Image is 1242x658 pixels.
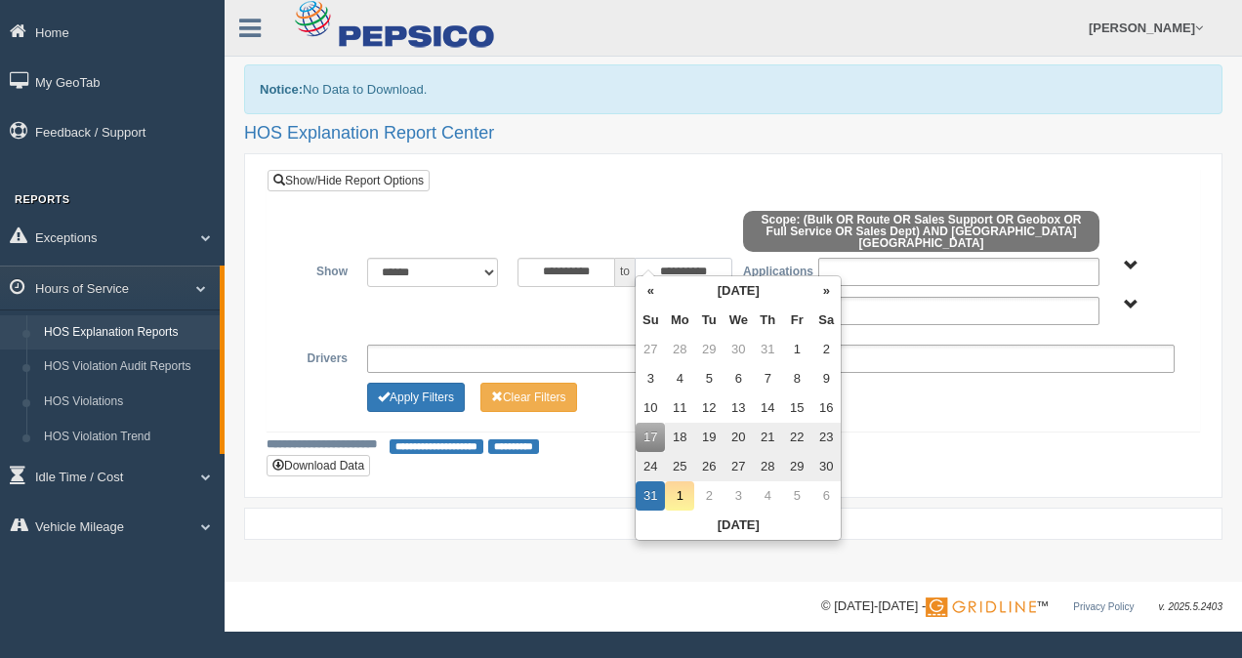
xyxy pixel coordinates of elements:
[724,364,753,393] td: 6
[753,306,782,335] th: Th
[244,124,1222,144] h2: HOS Explanation Report Center
[782,335,811,364] td: 1
[1073,601,1134,612] a: Privacy Policy
[782,481,811,511] td: 5
[636,335,665,364] td: 27
[753,393,782,423] td: 14
[267,455,370,476] button: Download Data
[811,364,841,393] td: 9
[282,345,357,368] label: Drivers
[782,306,811,335] th: Fr
[694,481,724,511] td: 2
[753,423,782,452] td: 21
[743,211,1099,252] span: Scope: (Bulk OR Route OR Sales Support OR Geobox OR Full Service OR Sales Dept) AND [GEOGRAPHIC_D...
[1159,601,1222,612] span: v. 2025.5.2403
[636,276,665,306] th: «
[35,420,220,455] a: HOS Violation Trend
[665,276,811,306] th: [DATE]
[694,335,724,364] td: 29
[926,597,1036,617] img: Gridline
[665,393,694,423] td: 11
[665,452,694,481] td: 25
[244,64,1222,114] div: No Data to Download.
[811,423,841,452] td: 23
[811,276,841,306] th: »
[753,481,782,511] td: 4
[665,481,694,511] td: 1
[694,393,724,423] td: 12
[724,306,753,335] th: We
[811,452,841,481] td: 30
[35,385,220,420] a: HOS Violations
[615,258,635,287] span: to
[782,452,811,481] td: 29
[636,481,665,511] td: 31
[753,452,782,481] td: 28
[694,423,724,452] td: 19
[636,511,841,540] th: [DATE]
[480,383,577,412] button: Change Filter Options
[367,383,465,412] button: Change Filter Options
[260,82,303,97] b: Notice:
[35,350,220,385] a: HOS Violation Audit Reports
[821,596,1222,617] div: © [DATE]-[DATE] - ™
[811,306,841,335] th: Sa
[282,258,357,281] label: Show
[724,393,753,423] td: 13
[35,315,220,350] a: HOS Explanation Reports
[636,364,665,393] td: 3
[753,364,782,393] td: 7
[694,306,724,335] th: Tu
[665,306,694,335] th: Mo
[811,393,841,423] td: 16
[636,452,665,481] td: 24
[782,423,811,452] td: 22
[268,170,430,191] a: Show/Hide Report Options
[724,423,753,452] td: 20
[782,364,811,393] td: 8
[694,364,724,393] td: 5
[724,481,753,511] td: 3
[636,423,665,452] td: 17
[665,335,694,364] td: 28
[636,306,665,335] th: Su
[753,335,782,364] td: 31
[733,258,808,281] label: Applications
[694,452,724,481] td: 26
[724,452,753,481] td: 27
[782,393,811,423] td: 15
[724,335,753,364] td: 30
[811,481,841,511] td: 6
[665,423,694,452] td: 18
[636,393,665,423] td: 10
[811,335,841,364] td: 2
[665,364,694,393] td: 4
